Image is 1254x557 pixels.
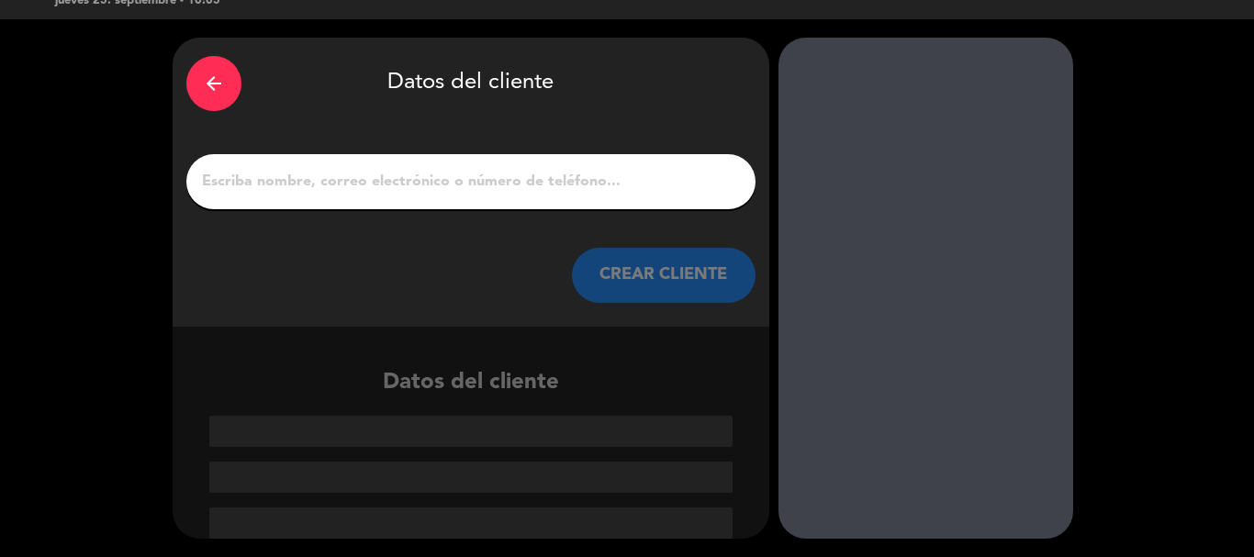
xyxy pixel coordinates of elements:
button: CREAR CLIENTE [572,248,756,303]
i: arrow_back [203,72,225,95]
div: Datos del cliente [186,51,756,116]
input: Escriba nombre, correo electrónico o número de teléfono... [200,169,742,195]
div: Datos del cliente [173,365,769,539]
